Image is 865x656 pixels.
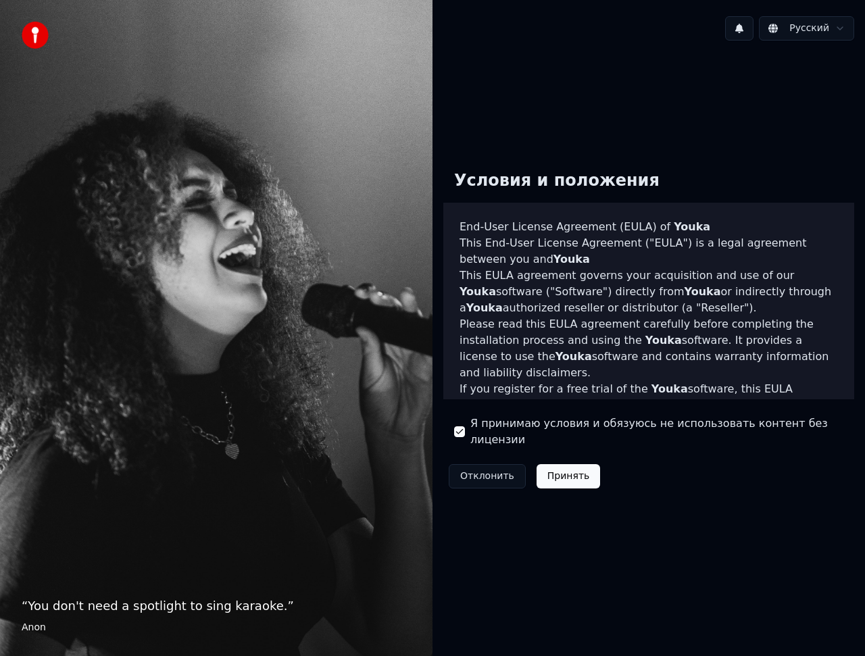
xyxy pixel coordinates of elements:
[22,621,411,634] footer: Anon
[460,381,838,462] p: If you register for a free trial of the software, this EULA agreement will also govern that trial...
[466,301,503,314] span: Youka
[443,159,670,203] div: Условия и положения
[553,253,590,266] span: Youka
[645,334,682,347] span: Youka
[470,415,843,448] label: Я принимаю условия и обязуюсь не использовать контент без лицензии
[460,268,838,316] p: This EULA agreement governs your acquisition and use of our software ("Software") directly from o...
[22,22,49,49] img: youka
[460,285,496,298] span: Youka
[537,464,601,488] button: Принять
[685,285,721,298] span: Youka
[460,219,838,235] h3: End-User License Agreement (EULA) of
[460,316,838,381] p: Please read this EULA agreement carefully before completing the installation process and using th...
[460,235,838,268] p: This End-User License Agreement ("EULA") is a legal agreement between you and
[449,464,526,488] button: Отклонить
[22,597,411,615] p: “ You don't need a spotlight to sing karaoke. ”
[555,350,592,363] span: Youka
[651,382,688,395] span: Youka
[674,220,710,233] span: Youka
